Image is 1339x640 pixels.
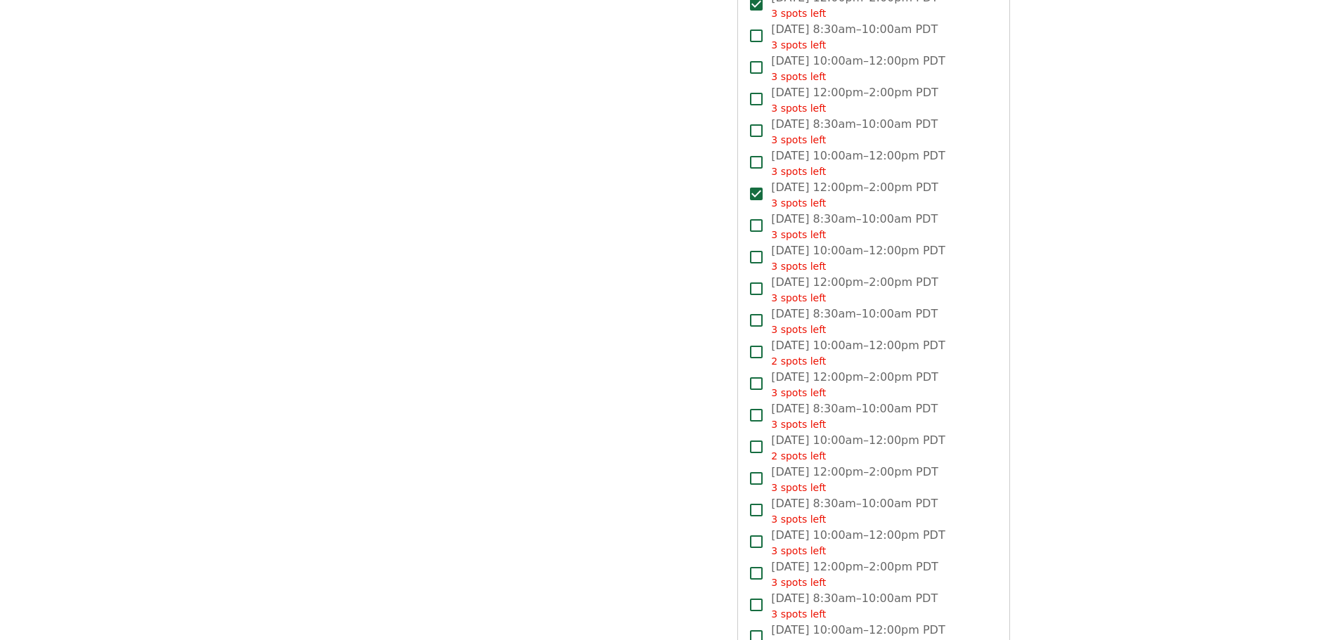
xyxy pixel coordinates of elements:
span: [DATE] 8:30am–10:00am PDT [771,211,938,242]
span: 3 spots left [771,229,826,240]
span: 3 spots left [771,134,826,145]
span: 2 spots left [771,355,826,367]
span: 3 spots left [771,39,826,51]
span: [DATE] 10:00am–12:00pm PDT [771,242,945,274]
span: [DATE] 10:00am–12:00pm PDT [771,148,945,179]
span: [DATE] 10:00am–12:00pm PDT [771,527,945,559]
span: [DATE] 12:00pm–2:00pm PDT [771,369,938,400]
span: [DATE] 10:00am–12:00pm PDT [771,337,945,369]
span: 3 spots left [771,8,826,19]
span: [DATE] 12:00pm–2:00pm PDT [771,464,938,495]
span: 3 spots left [771,324,826,335]
span: 3 spots left [771,419,826,430]
span: 3 spots left [771,387,826,398]
span: 3 spots left [771,292,826,303]
span: 3 spots left [771,608,826,620]
span: [DATE] 12:00pm–2:00pm PDT [771,179,938,211]
span: [DATE] 10:00am–12:00pm PDT [771,53,945,84]
span: 2 spots left [771,450,826,462]
span: [DATE] 8:30am–10:00am PDT [771,400,938,432]
span: 3 spots left [771,71,826,82]
span: 3 spots left [771,261,826,272]
span: [DATE] 8:30am–10:00am PDT [771,590,938,622]
span: 3 spots left [771,103,826,114]
span: 3 spots left [771,197,826,209]
span: [DATE] 12:00pm–2:00pm PDT [771,274,938,306]
span: [DATE] 10:00am–12:00pm PDT [771,432,945,464]
span: [DATE] 8:30am–10:00am PDT [771,495,938,527]
span: [DATE] 8:30am–10:00am PDT [771,116,938,148]
span: 3 spots left [771,482,826,493]
span: [DATE] 8:30am–10:00am PDT [771,306,938,337]
span: [DATE] 12:00pm–2:00pm PDT [771,559,938,590]
span: 3 spots left [771,577,826,588]
span: 3 spots left [771,545,826,556]
span: 3 spots left [771,514,826,525]
span: [DATE] 12:00pm–2:00pm PDT [771,84,938,116]
span: 3 spots left [771,166,826,177]
span: [DATE] 8:30am–10:00am PDT [771,21,938,53]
